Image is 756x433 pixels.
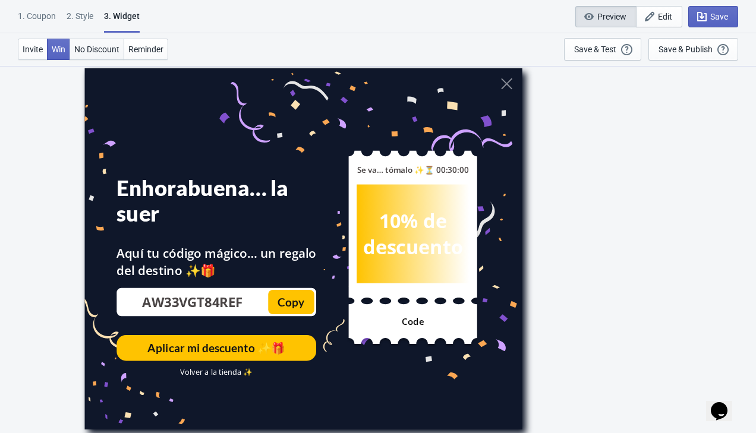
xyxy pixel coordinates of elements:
button: Save & Test [564,38,641,61]
span: Preview [597,12,626,21]
span: Edit [658,12,672,21]
button: Reminder [124,39,168,60]
button: Edit [636,6,682,27]
button: Save [688,6,738,27]
div: Volver a la tienda ✨ [116,366,316,378]
button: No Discount [70,39,124,60]
button: Save & Publish [648,38,738,61]
span: Win [52,45,65,54]
div: Save & Test [574,45,616,54]
iframe: chat widget [706,385,744,421]
div: Aquí tu código mágico… un regalo del destino ✨🎁 [116,245,316,279]
div: Enhorabuena… la suer [116,175,316,226]
div: Copy [278,290,304,314]
div: Aplicar mi descuento ✨🎁 [147,340,285,355]
button: Preview [575,6,637,27]
span: Save [710,12,728,21]
div: Se va… tómalo ✨⏳ 00:30:00 [357,156,469,185]
span: No Discount [74,45,119,54]
div: Code [357,305,469,339]
div: Save & Publish [659,45,713,54]
div: 2 . Style [67,10,93,31]
div: 1. Coupon [18,10,56,31]
button: Win [47,39,70,60]
div: 10% de descuento [359,208,467,260]
button: Invite [18,39,48,60]
span: Reminder [128,45,163,54]
span: Invite [23,45,43,54]
div: 3. Widget [104,10,140,33]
